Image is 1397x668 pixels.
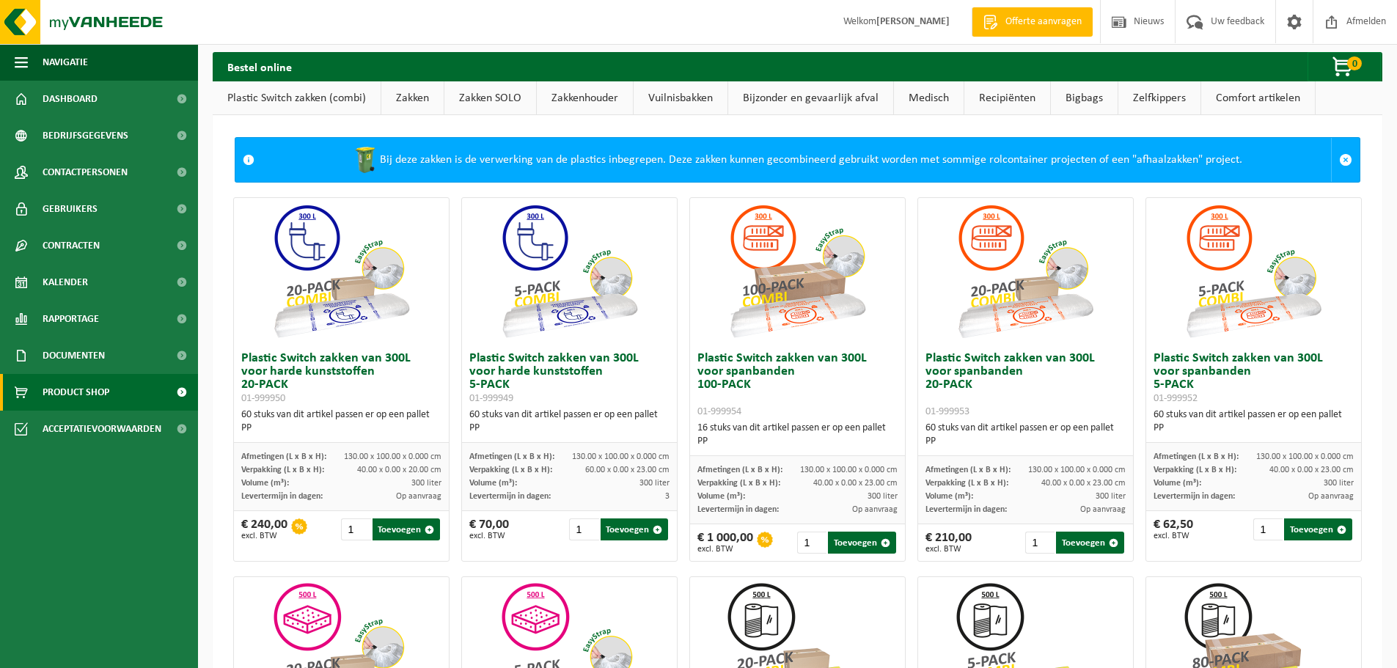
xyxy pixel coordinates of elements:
div: 60 stuks van dit artikel passen er op een pallet [469,408,670,435]
a: Bigbags [1051,81,1118,115]
span: Product Shop [43,374,109,411]
div: € 210,00 [925,532,972,554]
span: 01-999949 [469,393,513,404]
span: Volume (m³): [1154,479,1201,488]
span: excl. BTW [469,532,509,540]
img: WB-0240-HPE-GN-50.png [351,145,380,175]
div: PP [1154,422,1354,435]
a: Recipiënten [964,81,1050,115]
span: 300 liter [639,479,670,488]
span: Acceptatievoorwaarden [43,411,161,447]
span: 130.00 x 100.00 x 0.000 cm [1028,466,1126,474]
span: Contactpersonen [43,154,128,191]
span: 01-999950 [241,393,285,404]
span: Verpakking (L x B x H): [925,479,1008,488]
span: Op aanvraag [1308,492,1354,501]
span: Afmetingen (L x B x H): [697,466,782,474]
input: 1 [797,532,826,554]
h3: Plastic Switch zakken van 300L voor spanbanden 20-PACK [925,352,1126,418]
span: Op aanvraag [1080,505,1126,514]
span: Verpakking (L x B x H): [1154,466,1236,474]
span: Levertermijn in dagen: [1154,492,1235,501]
span: Rapportage [43,301,99,337]
a: Comfort artikelen [1201,81,1315,115]
button: 0 [1308,52,1381,81]
span: Kalender [43,264,88,301]
span: 0 [1347,56,1362,70]
h2: Bestel online [213,52,307,81]
span: Volume (m³): [697,492,745,501]
span: Afmetingen (L x B x H): [1154,452,1239,461]
span: excl. BTW [925,545,972,554]
div: € 62,50 [1154,518,1193,540]
span: excl. BTW [241,532,287,540]
a: Medisch [894,81,964,115]
img: 01-999953 [952,198,1099,345]
span: Op aanvraag [396,492,441,501]
span: Volume (m³): [469,479,517,488]
a: Zakken [381,81,444,115]
span: 40.00 x 0.00 x 23.00 cm [1041,479,1126,488]
span: Documenten [43,337,105,374]
span: Volume (m³): [241,479,289,488]
span: Gebruikers [43,191,98,227]
img: 01-999949 [496,198,642,345]
span: Afmetingen (L x B x H): [925,466,1011,474]
h3: Plastic Switch zakken van 300L voor spanbanden 5-PACK [1154,352,1354,405]
div: 60 stuks van dit artikel passen er op een pallet [1154,408,1354,435]
span: 130.00 x 100.00 x 0.000 cm [1256,452,1354,461]
a: Zakkenhouder [537,81,633,115]
span: excl. BTW [697,545,753,554]
span: Levertermijn in dagen: [469,492,551,501]
span: 130.00 x 100.00 x 0.000 cm [572,452,670,461]
div: 60 stuks van dit artikel passen er op een pallet [925,422,1126,448]
span: Verpakking (L x B x H): [241,466,324,474]
a: Offerte aanvragen [972,7,1093,37]
h3: Plastic Switch zakken van 300L voor spanbanden 100-PACK [697,352,898,418]
a: Plastic Switch zakken (combi) [213,81,381,115]
span: 3 [665,492,670,501]
img: 01-999950 [268,198,414,345]
strong: [PERSON_NAME] [876,16,950,27]
span: Afmetingen (L x B x H): [241,452,326,461]
button: Toevoegen [828,532,896,554]
span: 01-999954 [697,406,741,417]
span: Verpakking (L x B x H): [697,479,780,488]
input: 1 [341,518,370,540]
span: 130.00 x 100.00 x 0.000 cm [800,466,898,474]
input: 1 [569,518,598,540]
span: Levertermijn in dagen: [697,505,779,514]
h3: Plastic Switch zakken van 300L voor harde kunststoffen 5-PACK [469,352,670,405]
span: Dashboard [43,81,98,117]
input: 1 [1025,532,1055,554]
div: 60 stuks van dit artikel passen er op een pallet [241,408,441,435]
span: 40.00 x 0.00 x 23.00 cm [813,479,898,488]
button: Toevoegen [373,518,441,540]
span: 01-999953 [925,406,969,417]
button: Toevoegen [601,518,669,540]
img: 01-999952 [1180,198,1327,345]
span: 300 liter [868,492,898,501]
span: 40.00 x 0.00 x 23.00 cm [1269,466,1354,474]
button: Toevoegen [1284,518,1352,540]
div: € 1 000,00 [697,532,753,554]
a: Sluit melding [1331,138,1360,182]
span: 130.00 x 100.00 x 0.000 cm [344,452,441,461]
span: Navigatie [43,44,88,81]
div: € 70,00 [469,518,509,540]
span: 40.00 x 0.00 x 20.00 cm [357,466,441,474]
span: Op aanvraag [852,505,898,514]
h3: Plastic Switch zakken van 300L voor harde kunststoffen 20-PACK [241,352,441,405]
div: PP [241,422,441,435]
div: PP [697,435,898,448]
img: 01-999954 [724,198,870,345]
span: 300 liter [1096,492,1126,501]
span: Offerte aanvragen [1002,15,1085,29]
span: Afmetingen (L x B x H): [469,452,554,461]
a: Vuilnisbakken [634,81,727,115]
span: Volume (m³): [925,492,973,501]
span: 01-999952 [1154,393,1198,404]
span: 300 liter [411,479,441,488]
span: 300 liter [1324,479,1354,488]
span: Levertermijn in dagen: [241,492,323,501]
